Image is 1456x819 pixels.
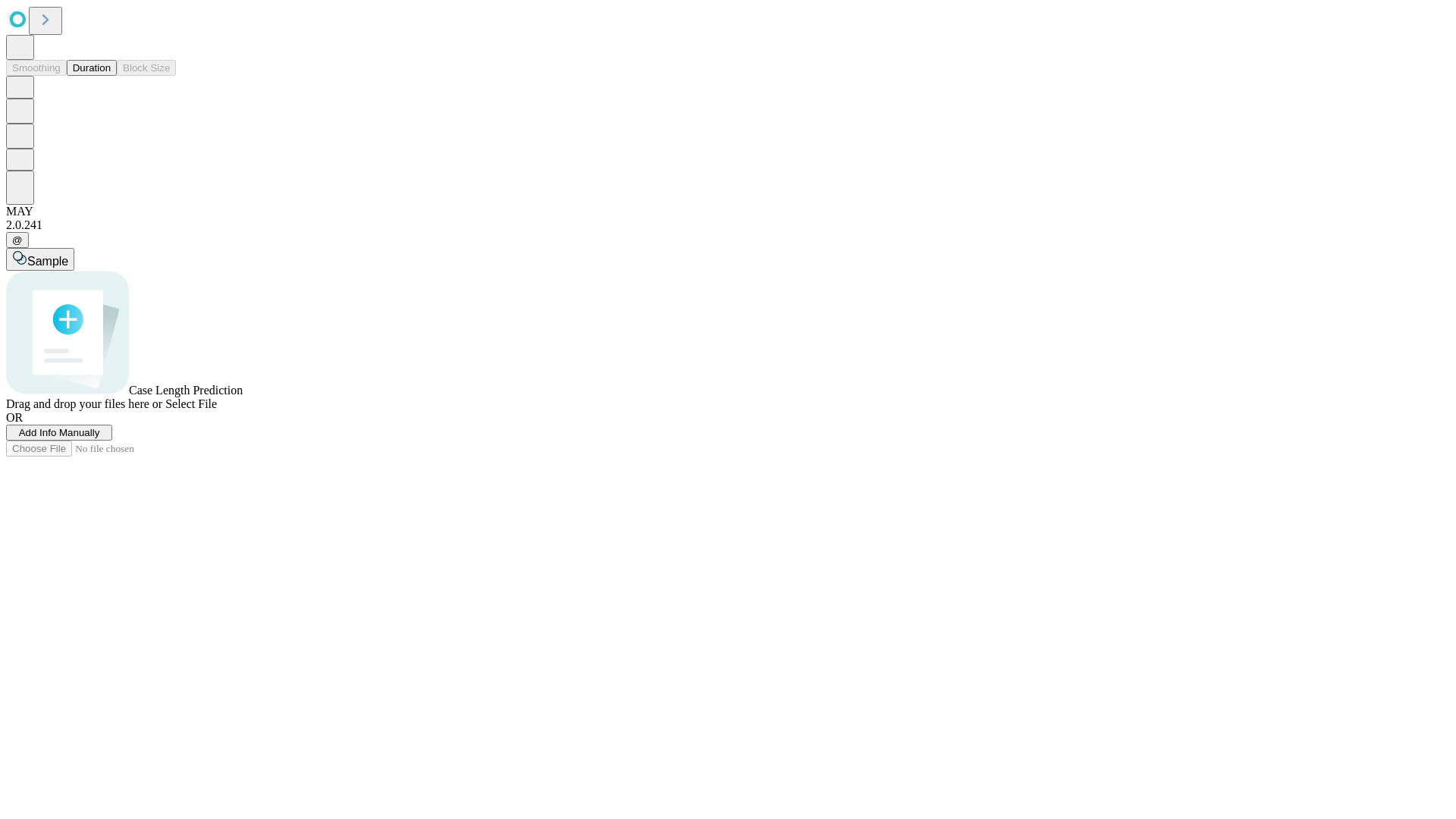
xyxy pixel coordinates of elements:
[6,425,112,441] button: Add Info Manually
[6,397,162,410] span: Drag and drop your files here or
[6,218,1450,232] div: 2.0.241
[67,60,117,76] button: Duration
[6,248,74,271] button: Sample
[6,232,29,248] button: @
[129,384,243,397] span: Case Length Prediction
[6,60,67,76] button: Smoothing
[165,397,217,410] span: Select File
[12,234,23,246] span: @
[19,427,100,438] span: Add Info Manually
[27,255,68,268] span: Sample
[6,205,1450,218] div: MAY
[117,60,176,76] button: Block Size
[6,411,23,424] span: OR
